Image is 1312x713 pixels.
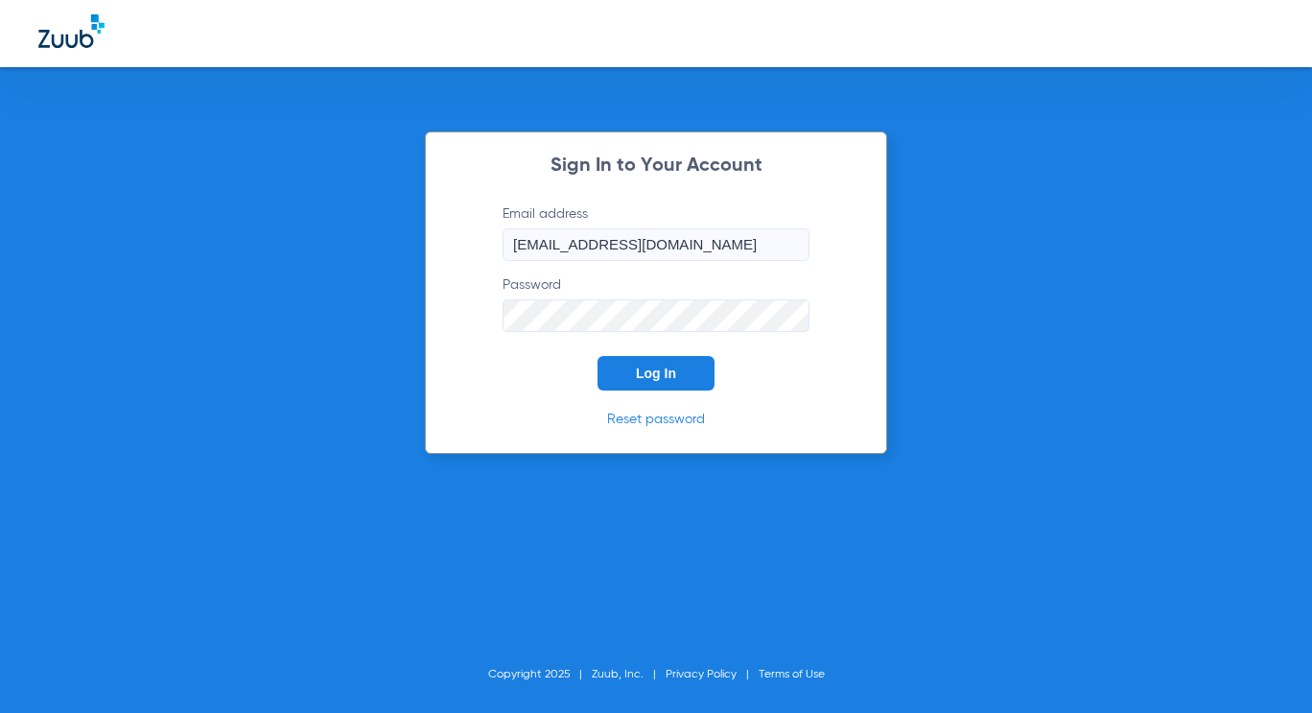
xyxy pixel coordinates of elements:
a: Privacy Policy [666,669,737,680]
button: Log In [597,356,715,391]
input: Password [503,299,809,332]
a: Terms of Use [759,669,825,680]
label: Password [503,275,809,332]
img: Zuub Logo [38,14,105,48]
a: Reset password [607,413,705,426]
li: Zuub, Inc. [592,665,666,684]
label: Email address [503,204,809,261]
li: Copyright 2025 [488,665,592,684]
input: Email address [503,228,809,261]
h2: Sign In to Your Account [474,156,838,176]
span: Log In [636,366,676,381]
iframe: Chat Widget [1216,621,1312,713]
